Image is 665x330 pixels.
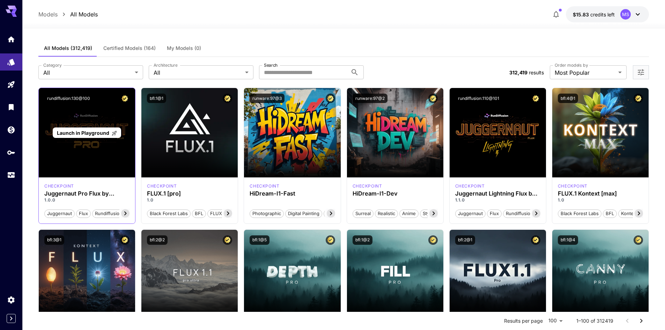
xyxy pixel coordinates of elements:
[7,314,16,323] div: Expand sidebar
[558,197,643,203] p: 1.0
[250,235,269,245] button: bfl:1@5
[44,183,74,189] p: checkpoint
[428,94,438,103] button: Certified Model – Vetted for best performance and includes a commercial license.
[555,68,615,77] span: Most Popular
[223,235,232,245] button: Certified Model – Vetted for best performance and includes a commercial license.
[573,12,590,17] span: $15.83
[147,183,177,189] div: fluxpro
[455,94,502,103] button: rundiffusion:110@101
[619,210,640,217] span: Kontext
[353,190,438,197] h3: HiDream-I1-Dev
[455,209,486,218] button: juggernaut
[7,148,15,157] div: API Keys
[264,62,278,68] label: Search
[353,235,372,245] button: bfl:1@2
[558,235,578,245] button: bfl:1@4
[250,190,335,197] h3: HiDream-I1-Fast
[45,210,74,217] span: juggernaut
[603,209,617,218] button: BFL
[353,94,387,103] button: runware:97@2
[324,209,350,218] button: Cinematic
[504,317,543,324] p: Results per page
[7,56,15,64] div: Models
[250,94,285,103] button: runware:97@3
[558,183,588,189] div: FLUX.1 Kontext [max]
[120,235,130,245] button: Certified Model – Vetted for best performance and includes a commercial license.
[92,209,125,218] button: rundiffusion
[44,197,130,203] p: 1.0.0
[503,210,535,217] span: rundiffusion
[546,316,565,326] div: 100
[455,183,485,189] div: FLUX.1 D
[192,209,206,218] button: BFL
[420,210,442,217] span: Stylized
[44,209,75,218] button: juggernaut
[353,209,374,218] button: Surreal
[285,209,322,218] button: Digital Painting
[44,183,74,189] div: FLUX.1 D
[147,210,190,217] span: Black Forest Labs
[324,210,350,217] span: Cinematic
[76,210,90,217] span: flux
[558,209,601,218] button: Black Forest Labs
[428,235,438,245] button: Certified Model – Vetted for best performance and includes a commercial license.
[558,210,601,217] span: Black Forest Labs
[566,6,649,22] button: $15.83378MS
[7,295,15,304] div: Settings
[455,235,475,245] button: bfl:2@1
[375,209,398,218] button: Realistic
[7,103,15,111] div: Library
[147,190,232,197] h3: FLUX.1 [pro]
[103,45,156,51] span: Certified Models (164)
[208,210,239,217] span: FLUX.1 [pro]
[400,210,418,217] span: Anime
[555,62,588,68] label: Order models by
[353,183,382,189] div: HiDream Dev
[223,94,232,103] button: Certified Model – Vetted for best performance and includes a commercial license.
[529,69,544,75] span: results
[326,94,335,103] button: Certified Model – Vetted for best performance and includes a commercial license.
[558,190,643,197] div: FLUX.1 Kontext [max]
[558,94,578,103] button: bfl:4@1
[44,190,130,197] h3: Juggernaut Pro Flux by RunDiffusion
[167,45,201,51] span: My Models (0)
[93,210,125,217] span: rundiffusion
[43,68,132,77] span: All
[120,94,130,103] button: Certified Model – Vetted for best performance and includes a commercial license.
[147,183,177,189] p: checkpoint
[576,317,613,324] p: 1–100 of 312419
[207,209,240,218] button: FLUX.1 [pro]
[620,9,631,20] div: MS
[76,209,91,218] button: flux
[353,183,382,189] p: checkpoint
[147,235,168,245] button: bfl:2@2
[53,127,121,138] a: Launch in Playground
[38,10,58,19] a: Models
[558,183,588,189] p: checkpoint
[353,210,373,217] span: Surreal
[7,78,15,87] div: Playground
[70,10,98,19] a: All Models
[147,209,191,218] button: Black Forest Labs
[192,210,206,217] span: BFL
[250,210,283,217] span: Photographic
[326,235,335,245] button: Certified Model – Vetted for best performance and includes a commercial license.
[420,209,442,218] button: Stylized
[44,94,93,103] button: rundiffusion:130@100
[634,314,648,328] button: Go to next page
[44,45,92,51] span: All Models (312,419)
[455,190,540,197] h3: Juggernaut Lightning Flux by RunDiffusion
[455,183,485,189] p: checkpoint
[487,209,502,218] button: flux
[531,235,540,245] button: Certified Model – Vetted for best performance and includes a commercial license.
[250,183,279,189] p: checkpoint
[375,210,398,217] span: Realistic
[487,210,501,217] span: flux
[590,12,615,17] span: credits left
[57,130,109,136] span: Launch in Playground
